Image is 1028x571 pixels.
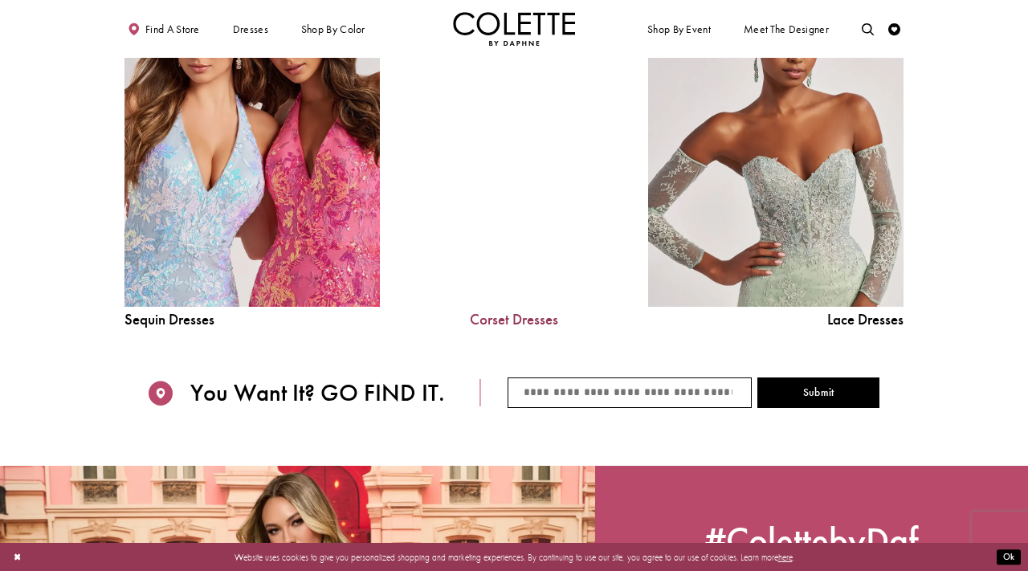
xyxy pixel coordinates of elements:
span: Dresses [230,12,271,46]
a: Toggle search [859,12,877,46]
span: Find a store [145,23,200,35]
span: Shop By Event [644,12,713,46]
span: Dresses [233,23,268,35]
input: City/State/ZIP code [508,377,751,409]
a: Visit Home Page [453,12,575,46]
a: Check Wishlist [885,12,904,46]
img: Colette by Daphne [453,12,575,46]
a: Find a store [124,12,202,46]
button: Submit [757,377,879,409]
span: Shop by color [298,12,368,46]
span: Meet the designer [744,23,829,35]
button: Submit Dialog [997,549,1021,565]
span: You Want It? GO FIND IT. [190,379,445,407]
span: Shop By Event [647,23,711,35]
a: Meet the designer [740,12,832,46]
span: Sequin Dresses [124,312,380,328]
a: Corset Dresses [422,312,605,328]
p: Website uses cookies to give you personalized shopping and marketing experiences. By continuing t... [88,549,940,565]
span: Shop by color [301,23,365,35]
form: Store Finder Form [480,377,904,409]
a: Opens in new tab [704,524,918,557]
button: Close Dialog [7,546,27,568]
span: Lace Dresses [648,312,904,328]
a: here [778,551,793,562]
